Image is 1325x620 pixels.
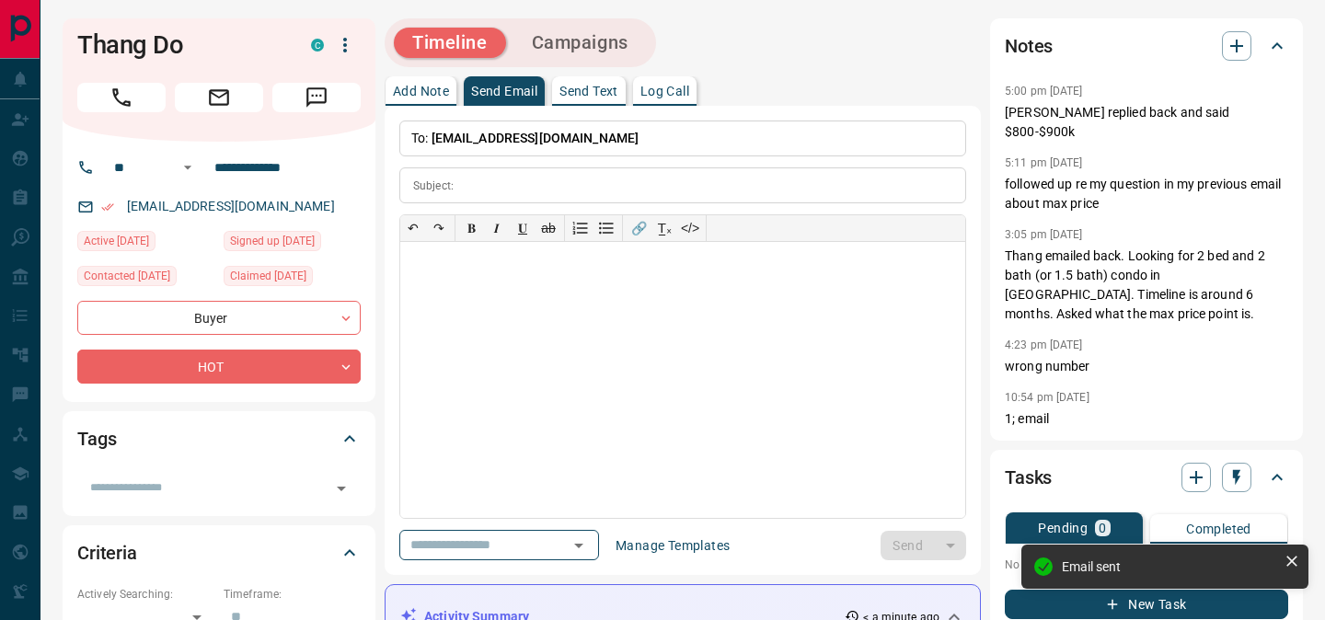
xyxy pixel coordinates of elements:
[77,266,214,292] div: Tue Jul 08 2025
[559,85,618,98] p: Send Text
[328,476,354,501] button: Open
[1005,31,1053,61] h2: Notes
[77,417,361,461] div: Tags
[541,221,556,235] s: ab
[566,533,592,558] button: Open
[605,531,741,560] button: Manage Templates
[1005,103,1288,142] p: [PERSON_NAME] replied back and said $800-$900k
[1005,391,1089,404] p: 10:54 pm [DATE]
[101,201,114,213] svg: Email Verified
[484,215,510,241] button: 𝑰
[626,215,651,241] button: 🔗
[640,85,689,98] p: Log Call
[77,586,214,603] p: Actively Searching:
[518,221,527,235] span: 𝐔
[77,424,116,454] h2: Tags
[1062,559,1277,574] div: Email sent
[1005,175,1288,213] p: followed up re my question in my previous email about max price
[432,131,639,145] span: [EMAIL_ADDRESS][DOMAIN_NAME]
[458,215,484,241] button: 𝐁
[1038,522,1088,534] p: Pending
[1186,522,1251,535] p: Completed
[881,531,966,560] div: split button
[1005,24,1288,68] div: Notes
[1005,85,1083,98] p: 5:00 pm [DATE]
[224,266,361,292] div: Mon Apr 21 2025
[272,83,361,112] span: Message
[677,215,703,241] button: </>
[311,39,324,52] div: condos.ca
[394,28,506,58] button: Timeline
[510,215,536,241] button: 𝐔
[593,215,619,241] button: Bullet list
[1005,339,1083,351] p: 4:23 pm [DATE]
[230,267,306,285] span: Claimed [DATE]
[224,586,361,603] p: Timeframe:
[77,83,166,112] span: Call
[77,538,137,568] h2: Criteria
[471,85,537,98] p: Send Email
[1005,455,1288,499] div: Tasks
[1005,228,1083,241] p: 3:05 pm [DATE]
[175,83,263,112] span: Email
[177,156,199,178] button: Open
[1005,156,1083,169] p: 5:11 pm [DATE]
[393,85,449,98] p: Add Note
[1005,247,1288,324] p: Thang emailed back. Looking for 2 bed and 2 bath (or 1.5 bath) condo in [GEOGRAPHIC_DATA]. Timeli...
[77,231,214,257] div: Thu Jul 24 2025
[568,215,593,241] button: Numbered list
[84,267,170,285] span: Contacted [DATE]
[77,30,283,60] h1: Thang Do
[1099,522,1106,534] p: 0
[1005,590,1288,619] button: New Task
[413,178,454,194] p: Subject:
[77,301,361,335] div: Buyer
[84,232,149,250] span: Active [DATE]
[399,121,966,156] p: To:
[400,215,426,241] button: ↶
[127,199,335,213] a: [EMAIL_ADDRESS][DOMAIN_NAME]
[230,232,315,250] span: Signed up [DATE]
[224,231,361,257] div: Mon Apr 21 2025
[77,531,361,575] div: Criteria
[1005,409,1288,429] p: 1; email
[1005,357,1288,376] p: wrong number
[1005,463,1052,492] h2: Tasks
[513,28,647,58] button: Campaigns
[1005,551,1288,579] p: No pending tasks
[651,215,677,241] button: T̲ₓ
[77,350,361,384] div: HOT
[536,215,561,241] button: ab
[426,215,452,241] button: ↷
